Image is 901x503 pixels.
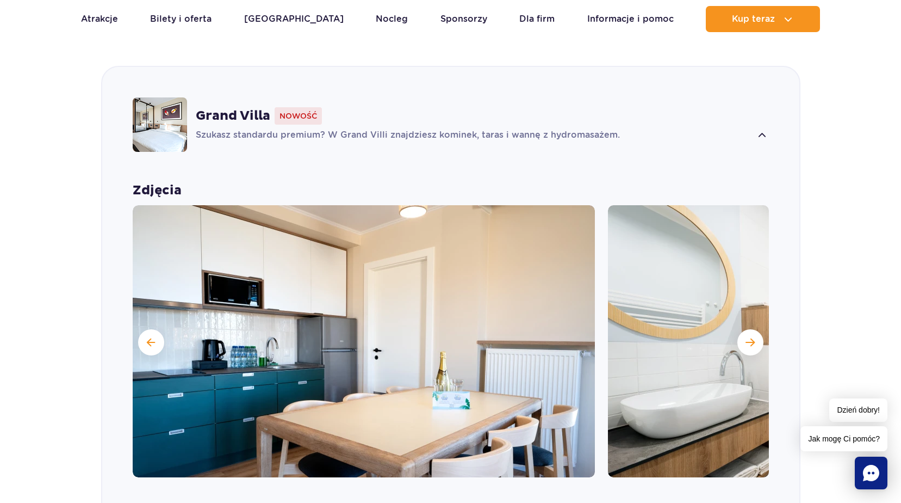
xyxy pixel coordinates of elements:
[519,6,555,32] a: Dla firm
[800,426,887,451] span: Jak mogę Ci pomóc?
[737,329,763,355] button: Następny slajd
[855,457,887,489] div: Chat
[81,6,118,32] a: Atrakcje
[587,6,674,32] a: Informacje i pomoc
[376,6,408,32] a: Nocleg
[244,6,344,32] a: [GEOGRAPHIC_DATA]
[829,398,887,422] span: Dzień dobry!
[150,6,212,32] a: Bilety i oferta
[196,129,752,142] p: Szukasz standardu premium? W Grand Villi znajdziesz kominek, taras i wannę z hydromasażem.
[196,108,270,124] strong: Grand Villa
[133,182,769,199] strong: Zdjęcia
[732,14,775,24] span: Kup teraz
[706,6,820,32] button: Kup teraz
[275,107,322,125] span: Nowość
[440,6,487,32] a: Sponsorzy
